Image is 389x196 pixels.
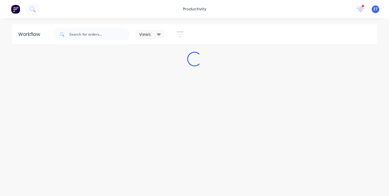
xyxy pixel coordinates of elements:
img: Factory [11,5,20,14]
span: Views [139,31,151,37]
div: productivity [180,5,209,14]
div: Workflow [18,31,43,38]
input: Search for orders... [69,28,129,40]
span: ET [374,6,378,12]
